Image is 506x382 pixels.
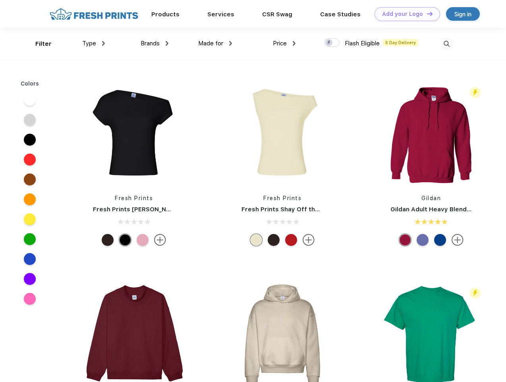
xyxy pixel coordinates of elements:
a: Fresh Prints Shay Off the Shoulder Tank [241,206,364,213]
a: Fresh Prints [115,195,153,201]
img: func=resize&h=266 [81,80,187,186]
img: func=resize&h=266 [230,80,335,186]
div: Crimson [285,234,297,246]
span: Brands [141,40,160,47]
a: Products [151,11,180,18]
span: Type [82,40,96,47]
span: Made for [198,40,223,47]
a: Gildan [421,195,441,201]
img: more.svg [154,234,166,246]
img: dropdown.png [166,41,168,46]
a: CSR Swag [262,11,292,18]
img: dropdown.png [293,41,295,46]
img: more.svg [303,234,315,246]
img: flash_active_toggle.svg [470,288,481,298]
img: func=resize&h=266 [379,80,484,186]
a: Fresh Prints [PERSON_NAME] Off the Shoulder Top [93,206,247,213]
div: Colors [15,80,45,88]
img: dropdown.png [229,41,232,46]
div: Royal [434,234,446,246]
a: Fresh Prints [263,195,301,201]
img: desktop_search.svg [440,37,453,51]
span: 5 Day Delivery [383,39,418,46]
span: Price [273,40,287,47]
div: Add your Logo [382,11,423,18]
img: dropdown.png [102,41,105,46]
div: Light Pink [137,234,149,246]
img: more.svg [452,234,464,246]
img: DT [427,12,433,16]
div: Brown [102,234,114,246]
span: Flash Eligible [345,40,380,47]
div: Filter [35,39,52,49]
div: Violet [417,234,429,246]
img: fo%20logo%202.webp [47,7,141,21]
div: Black [119,234,131,246]
div: Brown [268,234,280,246]
a: Services [207,11,234,18]
a: Sign in [446,7,480,21]
div: Sign in [454,10,471,19]
div: Antiq Cherry Red [399,234,411,246]
div: Yellow [250,234,262,246]
img: flash_active_toggle.svg [470,87,481,98]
